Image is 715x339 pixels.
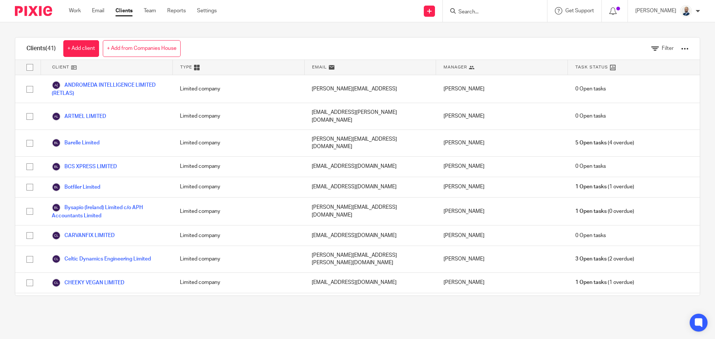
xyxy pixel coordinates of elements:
span: Filter [662,46,674,51]
a: Barelle Limited [52,138,99,147]
a: CARVANFIX LIMITED [52,231,115,240]
span: (4 overdue) [575,139,634,147]
a: Celtic Dynamics Engineering Limited [52,255,151,263]
div: [EMAIL_ADDRESS][DOMAIN_NAME] [304,273,436,293]
span: 0 Open tasks [575,85,606,93]
img: Pixie [15,6,52,16]
img: svg%3E [52,81,61,90]
a: Clients [115,7,133,15]
div: [PERSON_NAME] [436,246,568,272]
span: 5 Open tasks [575,139,607,147]
span: Manager [444,64,467,70]
div: [PERSON_NAME] [436,75,568,103]
input: Search [458,9,525,16]
a: ANDROMEDA INTELLIGENCE LIMITED (RETLAS) [52,81,165,97]
div: Sole Trader / Self-Assessed [172,293,304,320]
div: [EMAIL_ADDRESS][PERSON_NAME][DOMAIN_NAME] [304,103,436,129]
span: (1 overdue) [575,183,634,191]
div: [PERSON_NAME][EMAIL_ADDRESS][PERSON_NAME][DOMAIN_NAME] [304,293,436,320]
a: Work [69,7,81,15]
img: svg%3E [52,203,61,212]
a: ARTMEL LIMITED [52,112,106,121]
div: Limited company [172,273,304,293]
div: [PERSON_NAME] [436,198,568,225]
a: Reports [167,7,186,15]
a: Team [144,7,156,15]
div: [PERSON_NAME] [436,293,568,320]
a: Bysapio (Ireland) Limited c/o APH Accountants Limited [52,203,165,220]
a: CHEEKY VEGAN LIMITED [52,278,124,287]
h1: Clients [26,45,56,52]
a: Email [92,7,104,15]
img: Mark%20LI%20profiler.png [680,5,692,17]
input: Select all [23,60,37,74]
span: (2 overdue) [575,255,634,263]
div: Limited company [172,157,304,177]
img: svg%3E [52,112,61,121]
div: [PERSON_NAME] [436,226,568,246]
div: Limited company [172,198,304,225]
a: BCS XPRESS LIMITED [52,162,117,171]
a: + Add from Companies House [103,40,181,57]
a: Settings [197,7,217,15]
img: svg%3E [52,183,61,192]
div: [PERSON_NAME] [436,130,568,156]
img: svg%3E [52,138,61,147]
div: Limited company [172,130,304,156]
span: (0 overdue) [575,208,634,215]
div: [PERSON_NAME] [436,157,568,177]
div: Limited company [172,226,304,246]
div: [PERSON_NAME] [436,103,568,129]
div: Limited company [172,103,304,129]
p: [PERSON_NAME] [635,7,676,15]
div: Limited company [172,177,304,197]
span: Task Status [575,64,608,70]
div: [EMAIL_ADDRESS][DOMAIN_NAME] [304,177,436,197]
span: Email [312,64,327,70]
span: 1 Open tasks [575,183,607,191]
div: [PERSON_NAME] [436,273,568,293]
span: 3 Open tasks [575,255,607,263]
span: 0 Open tasks [575,232,606,239]
span: Client [52,64,69,70]
img: svg%3E [52,231,61,240]
div: [PERSON_NAME][EMAIL_ADDRESS] [304,75,436,103]
div: [PERSON_NAME][EMAIL_ADDRESS][PERSON_NAME][DOMAIN_NAME] [304,246,436,272]
span: 0 Open tasks [575,163,606,170]
span: (1 overdue) [575,279,634,286]
a: Botfiler Limited [52,183,100,192]
span: (41) [45,45,56,51]
span: 0 Open tasks [575,112,606,120]
img: svg%3E [52,278,61,287]
span: 1 Open tasks [575,279,607,286]
img: svg%3E [52,255,61,263]
div: [EMAIL_ADDRESS][DOMAIN_NAME] [304,226,436,246]
span: Get Support [565,8,594,13]
div: [EMAIL_ADDRESS][DOMAIN_NAME] [304,157,436,177]
a: + Add client [63,40,99,57]
div: Limited company [172,75,304,103]
div: Limited company [172,246,304,272]
img: svg%3E [52,162,61,171]
span: 1 Open tasks [575,208,607,215]
div: [PERSON_NAME][EMAIL_ADDRESS][DOMAIN_NAME] [304,198,436,225]
div: [PERSON_NAME][EMAIL_ADDRESS][DOMAIN_NAME] [304,130,436,156]
div: [PERSON_NAME] [436,177,568,197]
span: Type [180,64,192,70]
